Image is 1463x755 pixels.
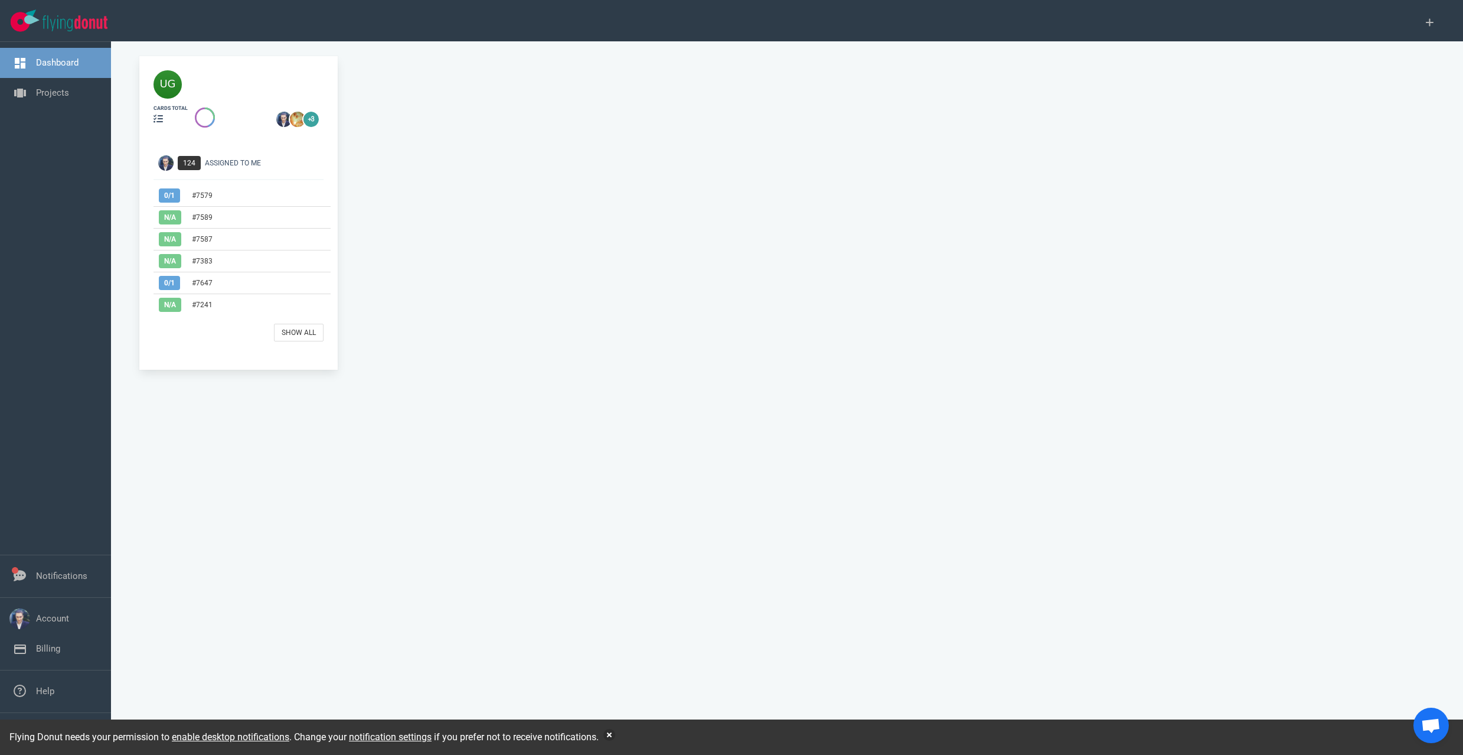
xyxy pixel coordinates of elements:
a: notification settings [349,731,432,743]
span: Flying Donut needs your permission to [9,731,289,743]
a: Open chat [1413,708,1449,743]
img: Avatar [158,155,174,171]
span: N/A [159,298,181,312]
a: Billing [36,643,60,654]
div: Assigned To Me [205,158,331,168]
span: N/A [159,232,181,246]
a: #7647 [192,279,213,287]
a: #7579 [192,191,213,200]
a: Account [36,613,69,624]
span: N/A [159,210,181,224]
a: Show All [274,324,324,341]
a: #7241 [192,301,213,309]
a: Notifications [36,571,87,581]
text: +3 [308,116,314,122]
img: 26 [290,112,305,127]
span: 0 / 1 [159,188,180,203]
a: #7587 [192,235,213,243]
a: enable desktop notifications [172,731,289,743]
a: #7383 [192,257,213,265]
img: 40 [154,70,182,99]
div: cards total [154,105,188,112]
a: Dashboard [36,57,79,68]
a: #7589 [192,213,213,222]
span: 0 / 1 [159,276,180,290]
a: Projects [36,87,69,98]
span: . Change your if you prefer not to receive notifications. [289,731,599,743]
img: 26 [276,112,292,127]
a: Help [36,686,54,697]
img: Flying Donut text logo [43,15,107,31]
span: 124 [178,156,201,170]
span: N/A [159,254,181,268]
